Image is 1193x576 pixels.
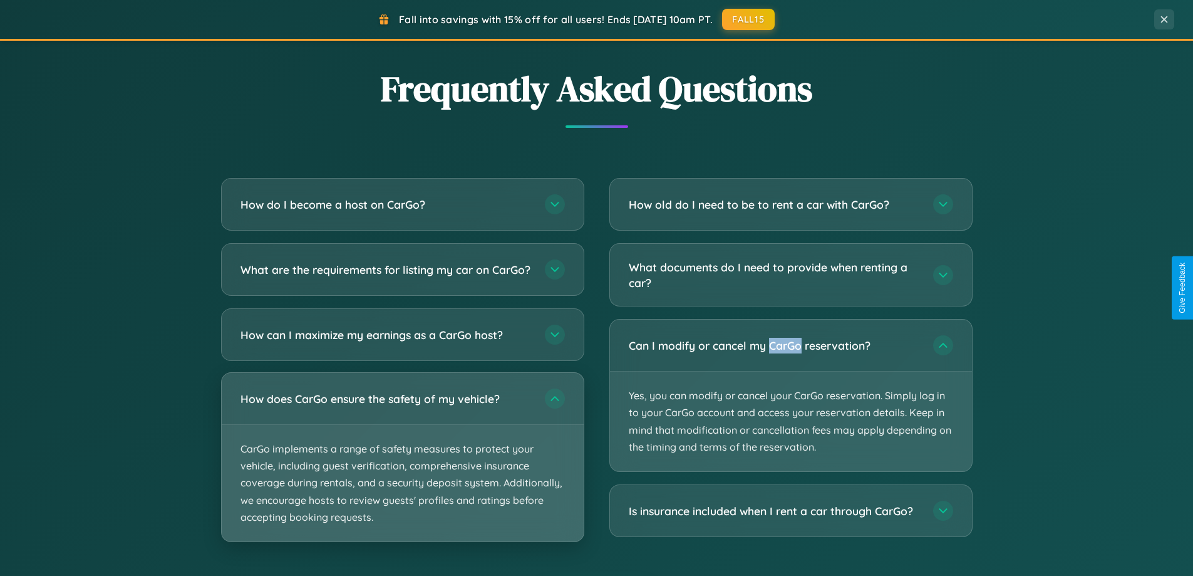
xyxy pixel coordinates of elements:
h3: What are the requirements for listing my car on CarGo? [240,262,532,278]
h3: Can I modify or cancel my CarGo reservation? [629,338,921,353]
h3: How does CarGo ensure the safety of my vehicle? [240,391,532,407]
p: CarGo implements a range of safety measures to protect your vehicle, including guest verification... [222,425,584,542]
p: Yes, you can modify or cancel your CarGo reservation. Simply log in to your CarGo account and acc... [610,372,972,471]
button: FALL15 [722,9,775,30]
h2: Frequently Asked Questions [221,65,973,113]
div: Give Feedback [1178,263,1187,313]
h3: What documents do I need to provide when renting a car? [629,259,921,290]
h3: Is insurance included when I rent a car through CarGo? [629,503,921,519]
h3: How do I become a host on CarGo? [240,197,532,212]
h3: How can I maximize my earnings as a CarGo host? [240,327,532,343]
h3: How old do I need to be to rent a car with CarGo? [629,197,921,212]
span: Fall into savings with 15% off for all users! Ends [DATE] 10am PT. [399,13,713,26]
